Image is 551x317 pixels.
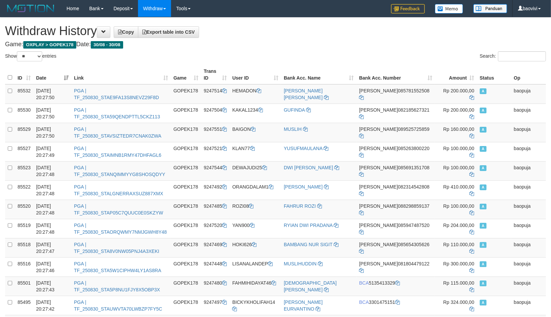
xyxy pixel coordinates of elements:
span: Rp 100.000,00 [443,203,474,209]
td: LISANALANDEP [230,257,281,277]
td: 85516 [15,257,33,277]
td: 9247544 [201,161,230,180]
span: Rp 200.000,00 [443,88,474,93]
td: GOPEK178 [171,277,201,296]
td: 85501 [15,277,33,296]
td: 85529 [15,123,33,142]
a: FAHRUR ROZI [284,203,316,209]
td: HEMADON [230,84,281,104]
select: Showentries [17,51,42,61]
a: DWI [PERSON_NAME] [284,165,333,170]
span: Rp 300.000,00 [443,261,474,266]
td: baopuja [511,257,546,277]
span: Approved - Marked by baopuja [480,204,487,209]
a: PGA | TF_250830_STAP05C7QUUC0E0SKZYW [74,203,163,215]
span: Approved - Marked by baopuja [480,261,487,267]
td: [DATE] 20:27:50 [33,104,71,123]
td: baopuja [511,123,546,142]
span: Approved - Marked by baopuja [480,184,487,190]
td: 85527 [15,142,33,161]
a: RYIAN DWI PRADANA [284,223,332,228]
img: Feedback.jpg [391,4,425,13]
span: Copy [118,29,134,35]
td: GOPEK178 [171,84,201,104]
span: Rp 200.000,00 [443,107,474,113]
td: 082314542808 [356,180,435,200]
td: baopuja [511,142,546,161]
span: Rp 160.000,00 [443,126,474,132]
td: 85530 [15,104,33,123]
a: PGA | TF_250830_STAUWVTA70LWBZP7FY5C [74,299,162,312]
span: [PERSON_NAME] [359,203,398,209]
span: Rp 100.000,00 [443,146,474,151]
td: GOPEK178 [171,161,201,180]
th: ID: activate to sort column ascending [15,65,33,84]
a: PGA | TF_250830_STAE9FA13S8NEVZ29F8D [74,88,159,100]
td: baopuja [511,277,546,296]
td: baopuja [511,296,546,315]
td: GOPEK178 [171,104,201,123]
td: 085947487520 [356,219,435,238]
a: PGA | TF_250830_STANQIMMYYG8SHOSQDYY [74,165,165,177]
td: 085263800220 [356,142,435,161]
td: 085781552508 [356,84,435,104]
a: PGA | TF_250830_STA8V0NW05PNJ4A3XEKI [74,242,159,254]
th: Trans ID: activate to sort column ascending [201,65,230,84]
span: [PERSON_NAME] [359,223,398,228]
td: 9247485 [201,200,230,219]
td: GOPEK178 [171,180,201,200]
span: 30/08 - 30/08 [91,41,123,49]
td: ROZI08 [230,200,281,219]
span: Rp 204.000,00 [443,223,474,228]
span: Approved - Marked by baopuja [480,281,487,286]
td: GOPEK178 [171,123,201,142]
td: GOPEK178 [171,219,201,238]
td: [DATE] 20:27:48 [33,161,71,180]
span: Approved - Marked by baopuja [480,88,487,94]
label: Show entries [5,51,56,61]
a: GUFINDA [284,107,305,113]
span: Rp 324.000,00 [443,299,474,305]
td: [DATE] 20:27:42 [33,296,71,315]
span: Approved - Marked by baopuja [480,108,487,113]
span: [PERSON_NAME] [359,126,398,132]
span: Rp 410.000,00 [443,184,474,190]
td: 85519 [15,219,33,238]
td: 85532 [15,84,33,104]
span: Approved - Marked by baopuja [480,242,487,248]
td: BICKYKHOLIFAH14 [230,296,281,315]
td: KAKAL1234 [230,104,281,123]
td: 3301475151 [356,296,435,315]
td: [DATE] 20:27:50 [33,123,71,142]
span: Approved - Marked by baopuja [480,300,487,306]
td: [DATE] 20:27:48 [33,180,71,200]
a: PGA | TF_250830_STA5W1CIPHW4LY1AS8RA [74,261,161,273]
a: MUSLIH [284,126,302,132]
th: Bank Acc. Number: activate to sort column ascending [356,65,435,84]
span: OXPLAY > GOPEK178 [23,41,76,49]
td: ORANGDALAM1 [230,180,281,200]
td: 082185627321 [356,104,435,123]
td: YAN900 [230,219,281,238]
td: baopuja [511,161,546,180]
h1: Withdraw History [5,24,546,38]
td: 088298859137 [356,200,435,219]
td: GOPEK178 [171,257,201,277]
td: GOPEK178 [171,200,201,219]
td: BAIGON [230,123,281,142]
td: 081804479122 [356,257,435,277]
span: [PERSON_NAME] [359,184,398,190]
td: DEWAJUDI25 [230,161,281,180]
input: Search: [498,51,546,61]
span: Approved - Marked by baopuja [480,146,487,152]
a: PGA | TF_250830_STALGNERRAXSUZ887XMX [74,184,163,196]
span: [PERSON_NAME] [359,146,398,151]
img: Button%20Memo.svg [435,4,463,13]
span: Approved - Marked by baopuja [480,165,487,171]
td: baopuja [511,238,546,257]
td: 85522 [15,180,33,200]
a: PGA | TF_250830_STAVSIZTEDR7CNAK0ZWA [74,126,161,139]
td: 9247504 [201,104,230,123]
span: Approved - Marked by baopuja [480,223,487,229]
td: FAHMIHIDAYAT46 [230,277,281,296]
